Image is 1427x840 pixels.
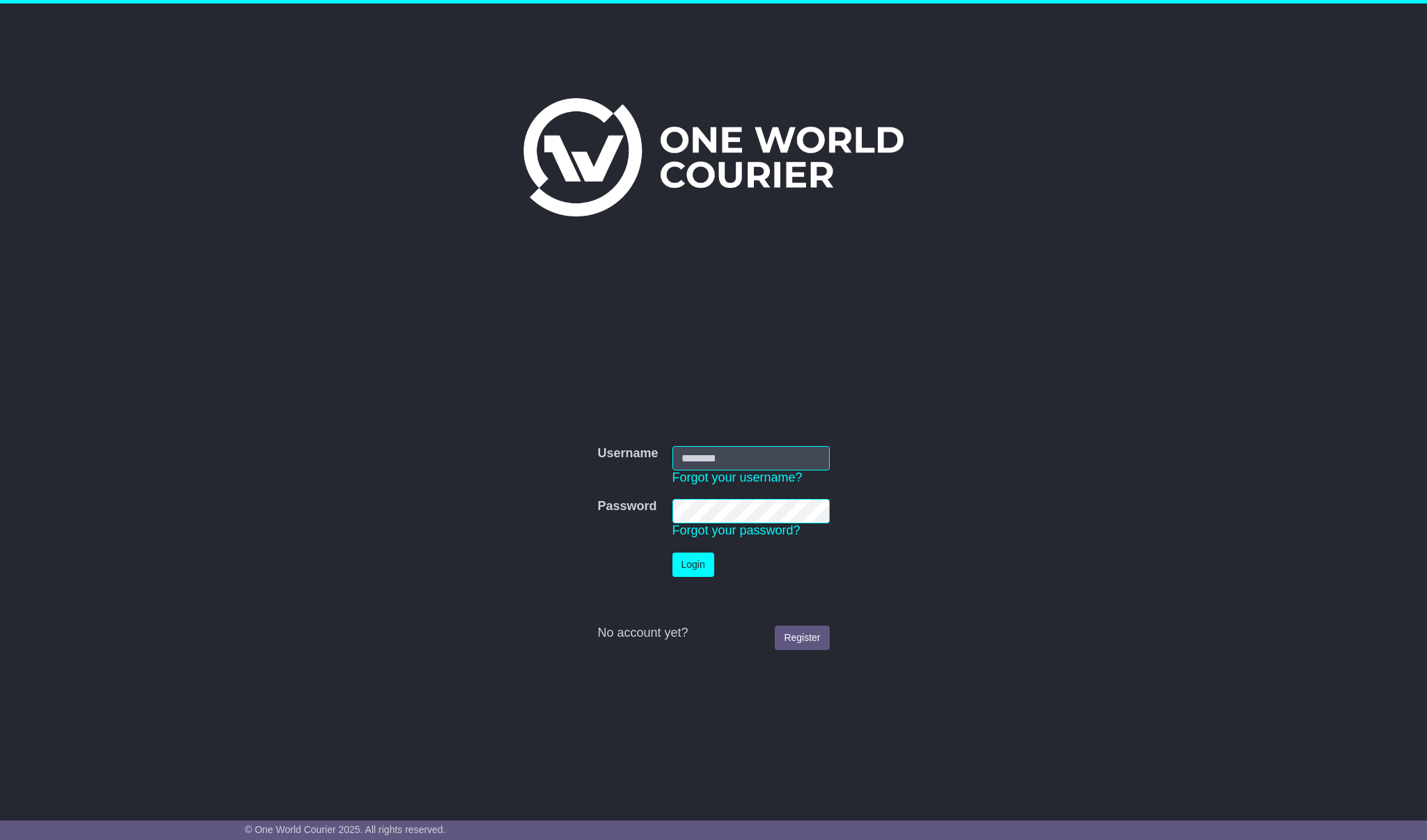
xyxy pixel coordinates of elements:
[672,523,801,537] a: Forgot your password?
[672,553,714,577] button: Login
[523,98,904,216] img: One World
[597,446,658,461] label: Username
[775,626,829,650] a: Register
[597,499,656,514] label: Password
[245,824,446,835] span: © One World Courier 2025. All rights reserved.
[597,626,829,641] div: No account yet?
[672,470,803,484] a: Forgot your username?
